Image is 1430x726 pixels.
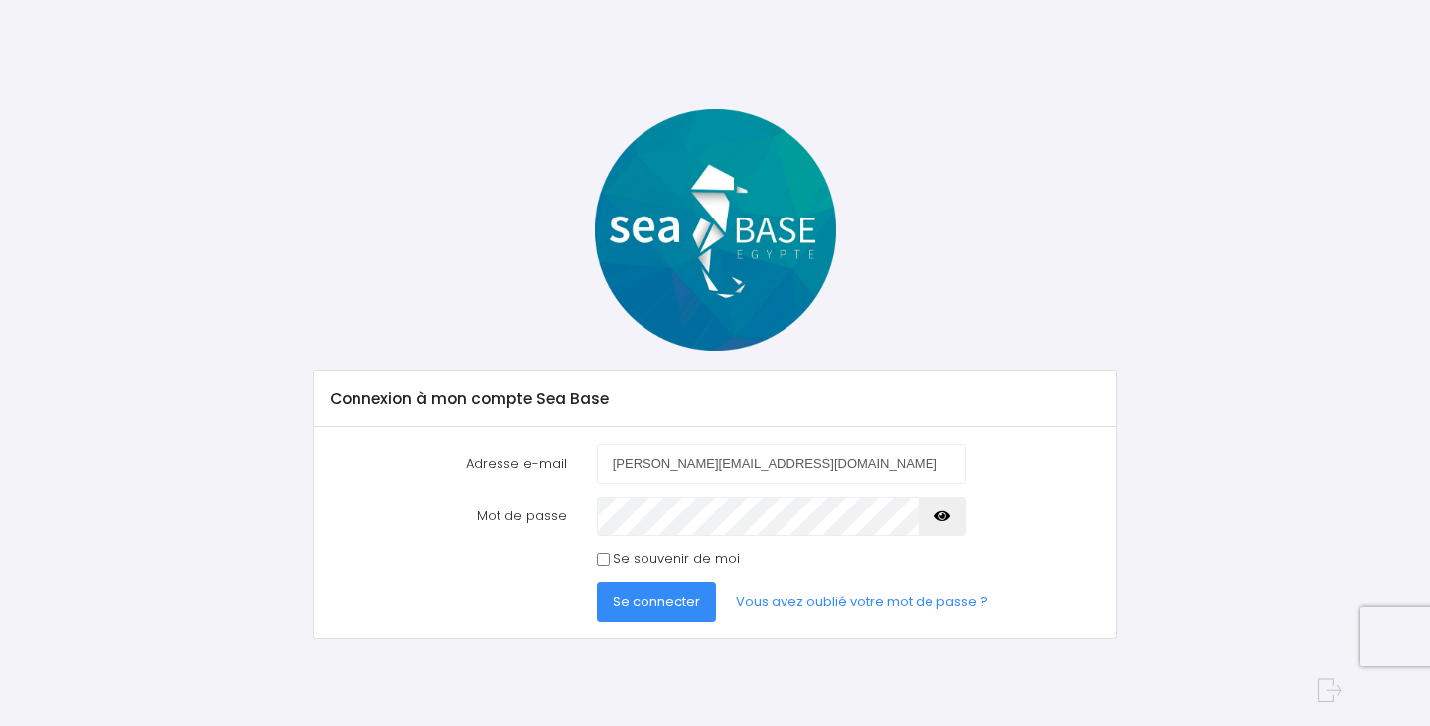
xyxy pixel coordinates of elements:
[597,582,716,622] button: Se connecter
[315,444,581,484] label: Adresse e-mail
[314,371,1116,427] div: Connexion à mon compte Sea Base
[720,582,1004,622] a: Vous avez oublié votre mot de passe ?
[613,549,740,569] label: Se souvenir de moi
[613,592,700,611] span: Se connecter
[315,497,581,536] label: Mot de passe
